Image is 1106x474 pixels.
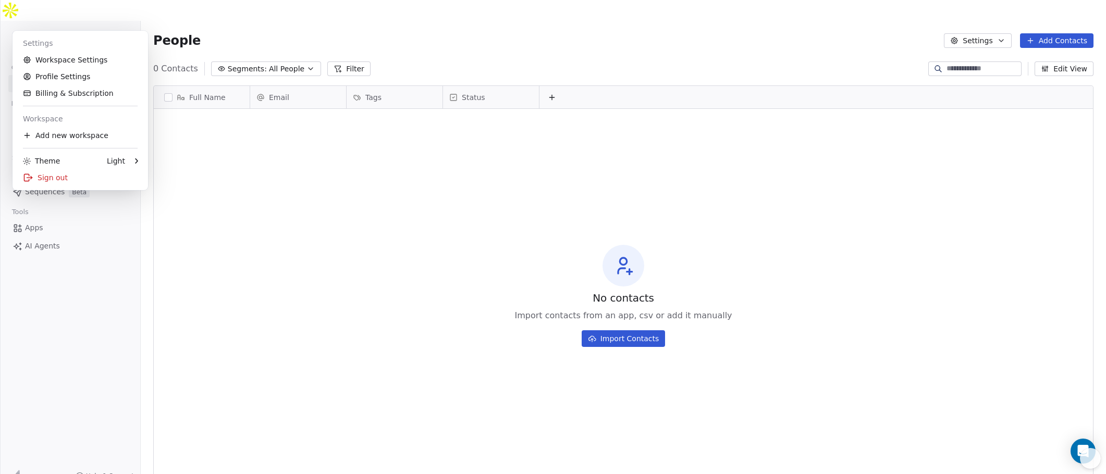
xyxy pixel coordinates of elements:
[107,156,125,166] div: Light
[17,85,144,102] a: Billing & Subscription
[23,156,60,166] div: Theme
[17,169,144,186] div: Sign out
[17,35,144,52] div: Settings
[17,52,144,68] a: Workspace Settings
[17,68,144,85] a: Profile Settings
[17,127,144,144] div: Add new workspace
[17,110,144,127] div: Workspace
